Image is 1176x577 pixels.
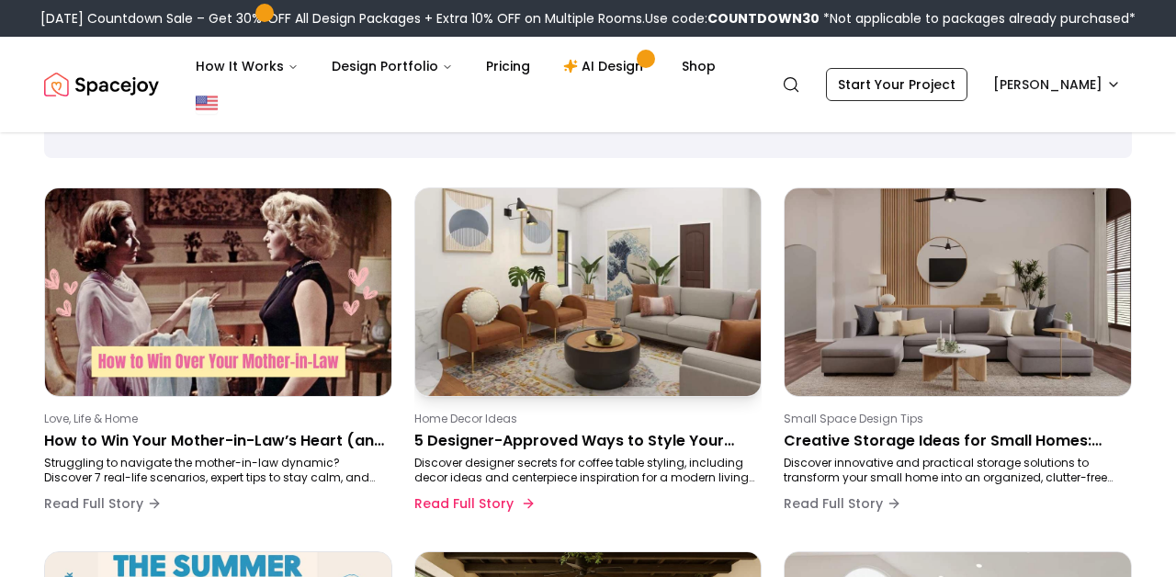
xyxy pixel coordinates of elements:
p: 5 Designer-Approved Ways to Style Your Coffee Table [414,430,755,452]
p: Discover innovative and practical storage solutions to transform your small home into an organize... [784,456,1125,485]
a: Shop [667,48,730,85]
button: Read Full Story [414,485,532,522]
div: [DATE] Countdown Sale – Get 30% OFF All Design Packages + Extra 10% OFF on Multiple Rooms. [40,9,1136,28]
img: United States [196,92,218,114]
a: AI Design [548,48,663,85]
p: Creative Storage Ideas for Small Homes: Smart Solutions to Maximize Space in [DATE] [784,430,1125,452]
a: Creative Storage Ideas for Small Homes: Smart Solutions to Maximize Space in 2025Small Space Desi... [784,187,1132,529]
b: COUNTDOWN30 [707,9,820,28]
button: [PERSON_NAME] [982,68,1132,101]
button: Read Full Story [44,485,162,522]
p: Struggling to navigate the mother-in-law dynamic? Discover 7 real-life scenarios, expert tips to ... [44,456,385,485]
p: How to Win Your Mother-in-Law’s Heart (and Keep the Peace at Home) [44,430,385,452]
nav: Global [44,37,1132,132]
img: Creative Storage Ideas for Small Homes: Smart Solutions to Maximize Space in 2025 [785,188,1131,396]
a: How to Win Your Mother-in-Law’s Heart (and Keep the Peace at Home)Love, Life & HomeHow to Win You... [44,187,392,529]
span: Use code: [645,9,820,28]
button: Design Portfolio [317,48,468,85]
p: Love, Life & Home [44,412,385,426]
nav: Main [181,48,730,85]
p: Small Space Design Tips [784,412,1125,426]
a: 5 Designer-Approved Ways to Style Your Coffee TableHome Decor Ideas5 Designer-Approved Ways to St... [414,187,763,529]
img: 5 Designer-Approved Ways to Style Your Coffee Table [406,183,770,401]
p: Home Decor Ideas [414,412,755,426]
span: *Not applicable to packages already purchased* [820,9,1136,28]
img: How to Win Your Mother-in-Law’s Heart (and Keep the Peace at Home) [45,188,391,396]
a: Spacejoy [44,66,159,103]
a: Start Your Project [826,68,967,101]
img: Spacejoy Logo [44,66,159,103]
p: Discover designer secrets for coffee table styling, including decor ideas and centerpiece inspira... [414,456,755,485]
button: Read Full Story [784,485,901,522]
button: How It Works [181,48,313,85]
a: Pricing [471,48,545,85]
